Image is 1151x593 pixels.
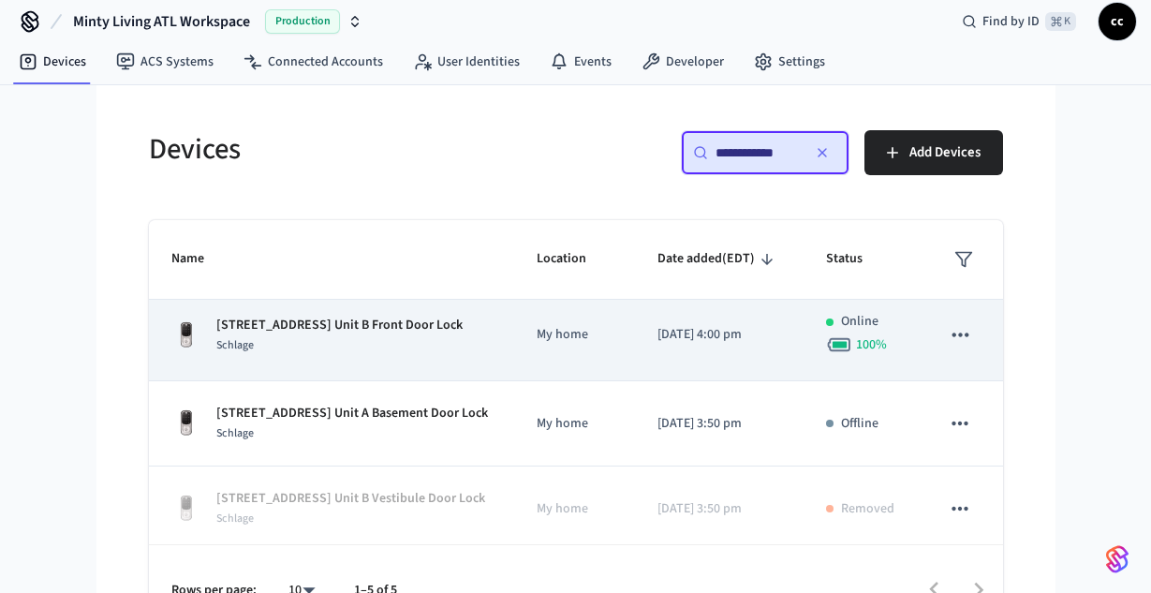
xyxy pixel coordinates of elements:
[216,316,463,335] p: [STREET_ADDRESS] Unit B Front Door Lock
[4,45,101,79] a: Devices
[216,489,485,509] p: [STREET_ADDRESS] Unit B Vestibule Door Lock
[229,45,398,79] a: Connected Accounts
[149,130,565,169] h5: Devices
[909,141,981,165] span: Add Devices
[398,45,535,79] a: User Identities
[739,45,840,79] a: Settings
[216,337,254,353] span: Schlage
[216,511,254,526] span: Schlage
[73,10,250,33] span: Minty Living ATL Workspace
[171,408,201,438] img: Yale Assure Touchscreen Wifi Smart Lock, Satin Nickel, Front
[841,414,878,434] p: Offline
[216,425,254,441] span: Schlage
[537,499,612,519] p: My home
[657,245,779,274] span: Date added(EDT)
[216,404,488,423] p: [STREET_ADDRESS] Unit A Basement Door Lock
[1045,12,1076,31] span: ⌘ K
[101,45,229,79] a: ACS Systems
[841,312,878,332] p: Online
[856,335,887,354] span: 100 %
[1099,3,1136,40] button: cc
[265,9,340,34] span: Production
[982,12,1040,31] span: Find by ID
[149,26,1003,552] table: sticky table
[657,414,781,434] p: [DATE] 3:50 pm
[864,130,1003,175] button: Add Devices
[171,245,229,274] span: Name
[537,245,611,274] span: Location
[657,325,781,345] p: [DATE] 4:00 pm
[826,245,887,274] span: Status
[171,494,201,524] img: Yale Assure Touchscreen Wifi Smart Lock, Satin Nickel, Front
[947,5,1091,38] div: Find by ID⌘ K
[841,499,894,519] p: Removed
[1100,5,1134,38] span: cc
[627,45,739,79] a: Developer
[537,414,612,434] p: My home
[657,499,781,519] p: [DATE] 3:50 pm
[1106,544,1129,574] img: SeamLogoGradient.69752ec5.svg
[537,325,612,345] p: My home
[535,45,627,79] a: Events
[171,320,201,350] img: Yale Assure Touchscreen Wifi Smart Lock, Satin Nickel, Front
